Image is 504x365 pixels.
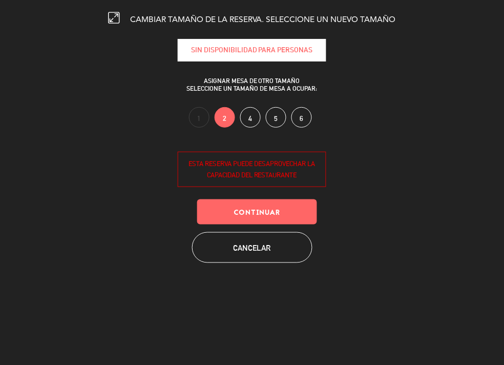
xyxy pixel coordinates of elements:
div: ASIGNAR MESA DE OTRO TAMAÑO SELECCIONE UN TAMAÑO DE MESA A OCUPAR: [178,77,326,92]
button: Continuar [197,199,317,225]
label: 6 [291,107,312,128]
button: Cancelar [192,232,312,263]
label: 1 [189,107,209,128]
label: 2 [215,107,235,128]
label: 4 [240,107,261,128]
label: 5 [266,107,286,128]
span: CAMBIAR TAMAÑO DE LA RESERVA. SELECCIONE UN NUEVO TAMAÑO [130,16,396,24]
div: SIN DISPONIBILIDAD PARA personas [178,39,326,61]
div: ESTA RESERVA PUEDE DESAPROVECHAR LA CAPACIDAD DEL RESTAURANTE [178,152,326,188]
